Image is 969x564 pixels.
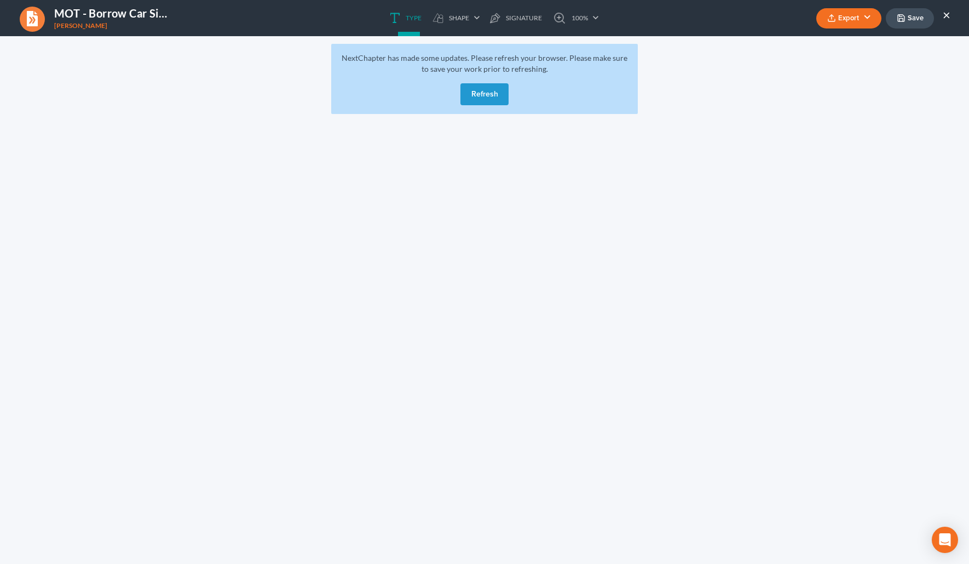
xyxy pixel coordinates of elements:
button: × [943,8,950,21]
span: Shape [449,15,469,21]
button: Export [816,8,881,29]
h4: MOT - Borrow Car Single [54,5,172,21]
button: Save [886,8,934,29]
span: NextChapter has made some updates. Please refresh your browser. Please make sure to save your wor... [342,53,627,73]
span: 100% [572,15,588,21]
div: Open Intercom Messenger [932,527,958,553]
span: [PERSON_NAME] [54,21,107,30]
button: Refresh [460,83,509,105]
